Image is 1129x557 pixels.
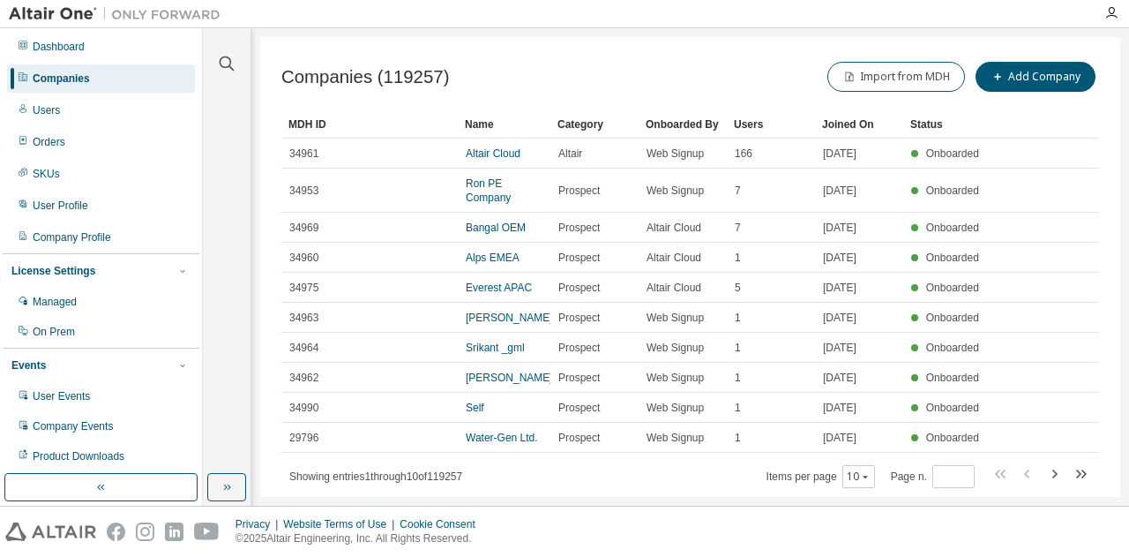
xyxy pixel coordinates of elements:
span: Prospect [558,184,600,198]
span: Page n. [891,465,975,488]
div: License Settings [11,264,95,278]
span: Items per page [766,465,875,488]
div: Website Terms of Use [283,517,400,531]
span: [DATE] [823,371,856,385]
img: altair_logo.svg [5,523,96,541]
div: Product Downloads [33,449,124,463]
span: 34963 [289,311,318,325]
span: Web Signup [647,341,704,355]
a: Water-Gen Ltd. [466,432,538,444]
span: 34964 [289,341,318,355]
span: 5 [735,281,741,295]
div: SKUs [33,167,60,181]
span: 7 [735,184,741,198]
div: Privacy [236,517,283,531]
button: 10 [847,470,871,484]
span: 1 [735,311,741,325]
a: [PERSON_NAME] [466,372,553,384]
span: Prospect [558,371,600,385]
a: Self [466,402,484,414]
div: Status [910,110,984,139]
span: Prospect [558,221,600,235]
span: Web Signup [647,401,704,415]
span: Onboarded [926,342,979,354]
a: Bangal OEM [466,222,526,234]
span: Altair Cloud [647,281,701,295]
img: linkedin.svg [165,523,183,541]
span: Onboarded [926,432,979,444]
span: [DATE] [823,221,856,235]
span: 1 [735,251,741,265]
span: Onboarded [926,184,979,197]
a: Altair Cloud [466,147,520,160]
span: Showing entries 1 through 10 of 119257 [289,470,462,483]
span: 1 [735,431,741,445]
div: On Prem [33,325,75,339]
span: 7 [735,221,741,235]
span: Onboarded [926,312,979,324]
span: Onboarded [926,252,979,264]
img: youtube.svg [194,523,220,541]
div: Managed [33,295,77,309]
span: Onboarded [926,402,979,414]
div: Companies [33,72,90,86]
span: [DATE] [823,184,856,198]
span: Altair Cloud [647,251,701,265]
div: MDH ID [288,110,451,139]
div: Events [11,358,46,373]
img: instagram.svg [136,523,154,541]
span: Prospect [558,431,600,445]
span: Prospect [558,281,600,295]
span: Web Signup [647,147,704,161]
div: Company Events [33,419,113,433]
div: Users [734,110,808,139]
span: 34961 [289,147,318,161]
span: 1 [735,341,741,355]
span: 34953 [289,184,318,198]
a: [PERSON_NAME] [466,312,553,324]
span: Altair Cloud [647,221,701,235]
span: 29796 [289,431,318,445]
div: Dashboard [33,40,85,54]
span: 1 [735,401,741,415]
span: Altair [558,147,582,161]
div: Onboarded By [646,110,720,139]
div: Category [557,110,632,139]
img: Altair One [9,5,229,23]
div: User Events [33,389,90,403]
a: Ron PE Company [466,177,511,204]
p: © 2025 Altair Engineering, Inc. All Rights Reserved. [236,531,486,546]
span: 34960 [289,251,318,265]
a: Srikant _gml [466,342,525,354]
span: Web Signup [647,371,704,385]
div: Orders [33,135,65,149]
span: [DATE] [823,281,856,295]
div: Cookie Consent [400,517,485,531]
span: 34990 [289,401,318,415]
span: [DATE] [823,341,856,355]
span: Prospect [558,401,600,415]
span: Onboarded [926,372,979,384]
img: facebook.svg [107,523,125,541]
button: Import from MDH [827,62,965,92]
div: Name [465,110,543,139]
span: 34975 [289,281,318,295]
span: 34969 [289,221,318,235]
span: Web Signup [647,184,704,198]
span: Prospect [558,341,600,355]
span: Prospect [558,311,600,325]
span: Onboarded [926,222,979,234]
a: Everest APAC [466,282,532,294]
span: [DATE] [823,147,856,161]
a: Alps EMEA [466,252,520,264]
span: [DATE] [823,251,856,265]
span: Onboarded [926,282,979,294]
div: Joined On [822,110,896,139]
span: Web Signup [647,431,704,445]
span: [DATE] [823,311,856,325]
span: 1 [735,371,741,385]
span: Web Signup [647,311,704,325]
span: Onboarded [926,147,979,160]
span: 166 [735,147,752,161]
span: [DATE] [823,401,856,415]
